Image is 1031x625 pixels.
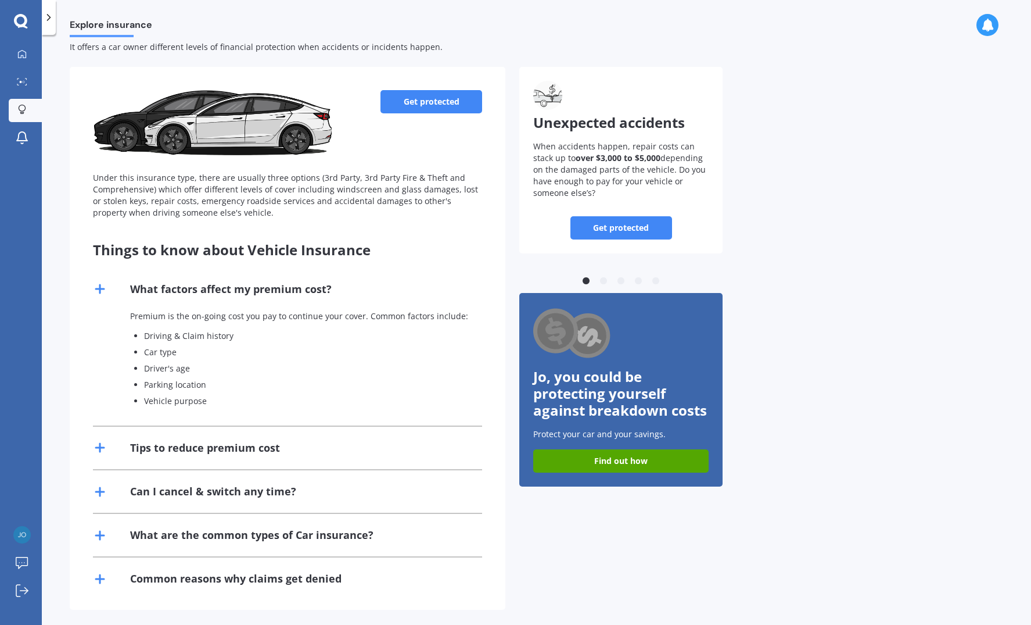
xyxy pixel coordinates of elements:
[533,141,709,199] p: When accidents happen, repair costs can stack up to depending on the damaged parts of the vehicle...
[533,428,709,440] p: Protect your car and your savings.
[144,330,468,342] p: Driving & Claim history
[93,90,332,160] img: Vehicle insurance
[650,276,662,287] button: 5
[533,307,612,361] img: Cashback
[144,379,468,391] p: Parking location
[570,216,672,240] a: Get protected
[70,19,152,35] span: Explore insurance
[130,572,342,586] div: Common reasons why claims get denied
[633,276,644,287] button: 4
[130,484,296,499] div: Can I cancel & switch any time?
[533,113,685,132] span: Unexpected accidents
[533,81,562,110] img: Unexpected accidents
[533,449,709,473] a: Find out how
[13,526,31,544] img: 77e3e970042553d4983a1b1d1944cdc7
[144,395,468,407] p: Vehicle purpose
[144,363,468,374] p: Driver's age
[130,441,280,455] div: Tips to reduce premium cost
[93,172,482,219] div: Under this insurance type, there are usually three options (3rd Party, 3rd Party Fire & Theft and...
[130,282,332,297] div: What factors affect my premium cost?
[93,240,371,259] span: Things to know about Vehicle Insurance
[144,347,468,358] p: Car type
[380,90,482,113] a: Get protected
[130,528,373,542] div: What are the common types of Car insurance?
[533,367,707,420] span: Jo, you could be protecting yourself against breakdown costs
[615,276,627,287] button: 3
[576,152,660,163] b: over $3,000 to $5,000
[580,276,592,287] button: 1
[130,310,468,322] p: Premium is the on-going cost you pay to continue your cover. Common factors include:
[70,41,443,52] span: It offers a car owner different levels of financial protection when accidents or incidents happen.
[598,276,609,287] button: 2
